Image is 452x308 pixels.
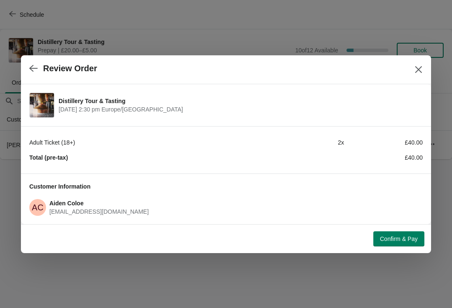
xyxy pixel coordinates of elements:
[43,64,97,73] h2: Review Order
[344,153,423,162] div: £40.00
[29,183,90,190] span: Customer Information
[49,200,84,207] span: Aiden Coloe
[411,62,426,77] button: Close
[380,236,418,242] span: Confirm & Pay
[59,97,419,105] span: Distillery Tour & Tasting
[49,208,149,215] span: [EMAIL_ADDRESS][DOMAIN_NAME]
[29,199,46,216] span: Aiden
[32,203,44,212] text: AC
[265,138,344,147] div: 2 x
[344,138,423,147] div: £40.00
[59,105,419,114] span: [DATE] 2:30 pm Europe/[GEOGRAPHIC_DATA]
[29,154,68,161] strong: Total (pre-tax)
[373,231,424,246] button: Confirm & Pay
[30,93,54,117] img: Distillery Tour & Tasting | | October 9 | 2:30 pm Europe/London
[29,138,265,147] div: Adult Ticket (18+)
